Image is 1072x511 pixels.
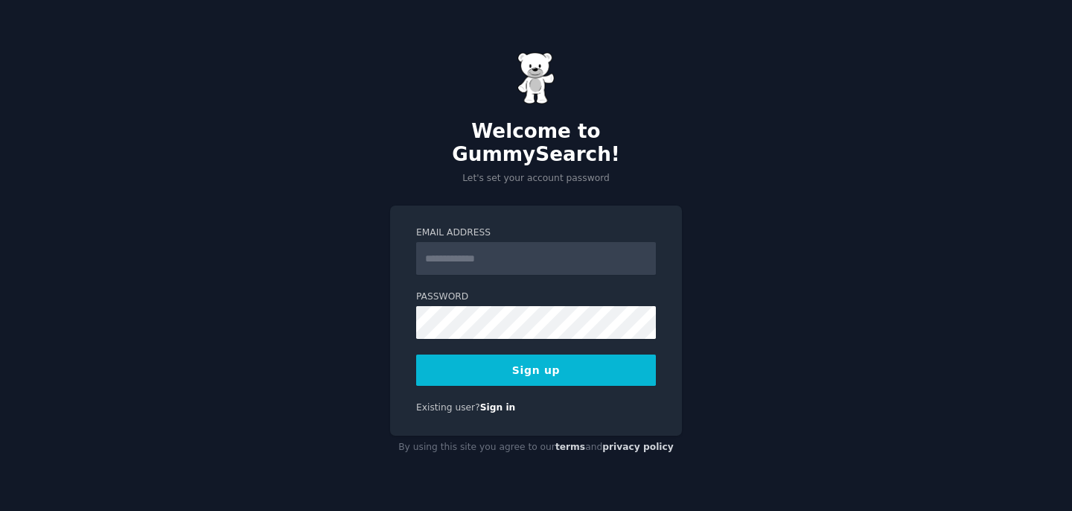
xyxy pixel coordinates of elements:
[390,172,682,185] p: Let's set your account password
[416,291,656,304] label: Password
[390,436,682,460] div: By using this site you agree to our and
[480,402,516,413] a: Sign in
[390,120,682,167] h2: Welcome to GummySearch!
[416,402,480,413] span: Existing user?
[517,52,555,104] img: Gummy Bear
[416,226,656,240] label: Email Address
[602,442,674,452] a: privacy policy
[416,355,656,386] button: Sign up
[555,442,585,452] a: terms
